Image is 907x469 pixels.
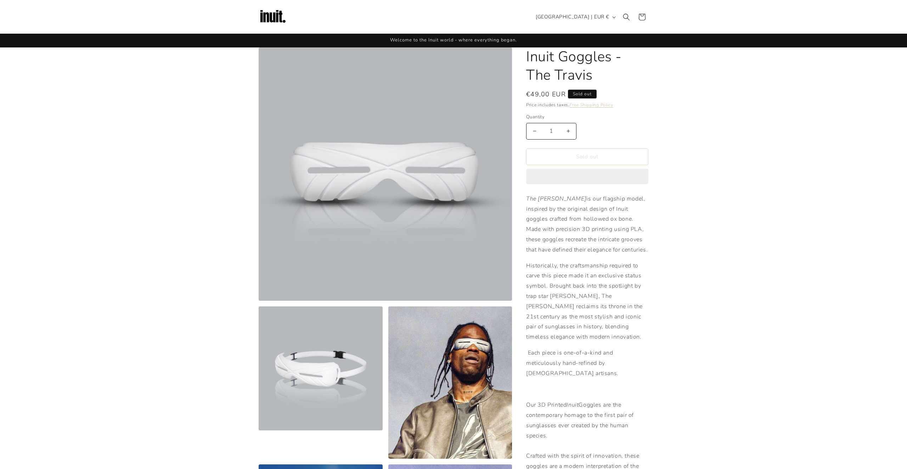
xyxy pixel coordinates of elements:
h1: Inuit Goggles - The Travis [526,47,648,84]
img: Inuit Logo [259,3,287,31]
div: Price includes taxes. [526,101,648,108]
span: [GEOGRAPHIC_DATA] | EUR € [536,13,609,21]
p: Historically, the craftsmanship required to carve this piece made it an exclusive status symbol. ... [526,261,648,342]
div: Announcement [259,34,648,47]
p: is our flagship model, inspired by the original design of Inuit goggles crafted from hollowed ox ... [526,194,648,255]
span: €49,00 EUR [526,90,566,99]
summary: Search [619,9,634,25]
button: [GEOGRAPHIC_DATA] | EUR € [531,10,619,24]
button: Sold out [526,148,648,165]
span: Sold out [568,90,597,98]
a: Free Shipping Policy [570,102,613,108]
em: Inuit [567,401,579,409]
em: The [PERSON_NAME] [526,195,586,203]
span: Each piece is one-of-a-kind and meticulously hand-refined by [DEMOGRAPHIC_DATA] artisans. [526,349,619,377]
span: Welcome to the Inuit world - where everything began. [390,37,517,43]
label: Quantity [526,114,648,121]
